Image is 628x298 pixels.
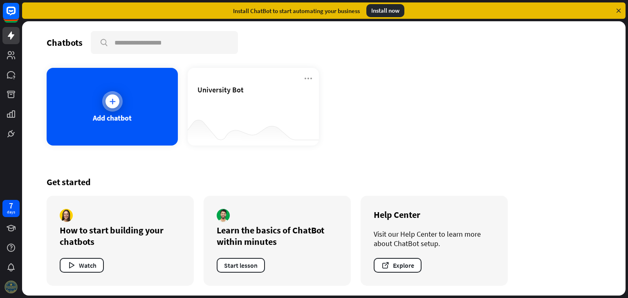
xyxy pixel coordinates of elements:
div: Visit our Help Center to learn more about ChatBot setup. [374,229,495,248]
div: days [7,209,15,215]
div: Chatbots [47,37,83,48]
div: Get started [47,176,601,188]
span: University Bot [197,85,244,94]
div: Install now [366,4,404,17]
div: Install ChatBot to start automating your business [233,7,360,15]
button: Explore [374,258,422,273]
button: Watch [60,258,104,273]
img: author [217,209,230,222]
img: author [60,209,73,222]
div: Add chatbot [93,113,132,123]
div: Learn the basics of ChatBot within minutes [217,224,338,247]
button: Start lesson [217,258,265,273]
div: How to start building your chatbots [60,224,181,247]
div: Help Center [374,209,495,220]
button: Open LiveChat chat widget [7,3,31,28]
div: 7 [9,202,13,209]
a: 7 days [2,200,20,217]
